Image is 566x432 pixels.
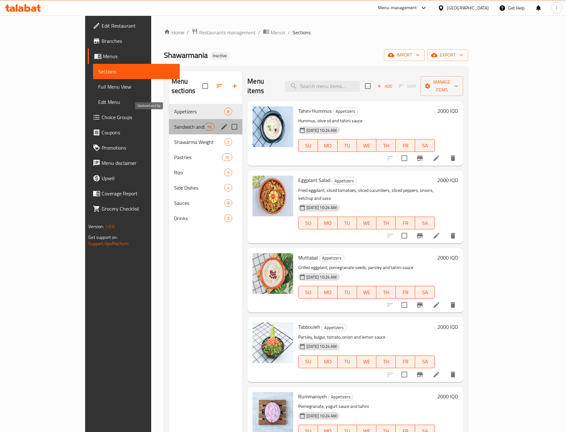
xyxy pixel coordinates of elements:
span: FR [398,141,413,150]
span: Drinks [174,214,224,222]
div: items [224,214,232,222]
div: Shawarma Weight2 [169,134,242,150]
button: FR [396,217,415,229]
button: Add section [227,78,242,94]
span: Coverage Report [102,190,175,197]
span: Muttabal [298,253,318,262]
button: Branch-specific-item [412,151,428,166]
img: Tahini Hummus [253,106,293,147]
div: Sauces [174,199,224,207]
a: Edit menu item [433,232,440,240]
span: TH [379,141,393,150]
div: Drinks3 [169,211,242,226]
button: import [384,49,425,61]
button: WE [357,355,376,368]
div: Appetizers [321,324,347,331]
span: Appetizers [328,393,353,401]
button: FR [396,139,415,152]
div: Pastries10 [169,150,242,165]
span: WE [360,219,374,228]
span: SA [418,357,432,366]
span: MO [320,141,335,150]
span: Sort sections [212,78,227,94]
span: SU [301,141,315,150]
span: MO [320,357,335,366]
nav: Menu sections [169,101,242,228]
a: Grocery Checklist [88,201,180,216]
span: 4 [225,185,232,191]
span: Tahini Hummus [298,106,332,116]
button: delete [445,228,461,243]
span: Menus [103,52,175,60]
span: Get support on: [88,233,118,241]
button: FR [396,286,415,299]
span: TH [379,288,393,297]
button: delete [445,151,461,166]
p: Hummus, olive oil and tahini sauce [298,117,435,125]
div: Inactive [210,52,229,60]
a: Menu disclaimer [88,155,180,171]
span: Appetizers [322,324,346,331]
span: SA [418,288,432,297]
button: SA [415,139,435,152]
span: [DATE] 10:24 AM [304,413,339,419]
span: Side Dishes [174,184,224,192]
button: SU [298,217,318,229]
button: TH [376,217,396,229]
span: SA [418,141,432,150]
img: Eggplant Salad [253,176,293,216]
button: TU [338,217,357,229]
button: SU [298,355,318,368]
span: Shawarmania [164,48,208,62]
a: Edit menu item [433,154,440,162]
div: Appetizers [319,254,344,262]
span: WE [360,357,374,366]
button: Branch-specific-item [412,297,428,313]
button: TH [376,286,396,299]
span: [DATE] 10:24 AM [304,127,339,133]
button: TH [376,355,396,368]
li: / [288,29,290,36]
button: TU [338,355,357,368]
span: Coupons [102,129,175,136]
button: MO [318,286,337,299]
h2: Menu items [247,77,277,96]
h2: Menu sections [172,77,202,96]
span: Menu disclaimer [102,159,175,167]
span: Appetizers [320,254,344,262]
button: Branch-specific-item [412,367,428,382]
button: SU [298,139,318,152]
span: 3 [225,215,232,221]
button: FR [396,355,415,368]
button: Add [374,81,395,91]
a: Edit Menu [93,94,180,110]
button: MO [318,139,337,152]
button: MO [318,217,337,229]
span: Version: [88,222,104,231]
span: SA [418,219,432,228]
span: Pastries [174,153,222,161]
button: TU [338,139,357,152]
li: / [187,29,189,36]
div: Shawarma Weight [174,138,224,146]
img: Muttabal [253,253,293,294]
button: delete [445,367,461,382]
button: MO [318,355,337,368]
span: Edit Menu [98,98,175,106]
span: Sections [293,29,311,36]
span: Eggplant Salad [298,175,330,185]
span: Select to update [398,152,411,165]
span: Grocery Checklist [102,205,175,213]
div: items [224,138,232,146]
span: Add [376,83,393,90]
a: Support.OpsPlatform [88,240,129,248]
p: Parsley, bulgur, tomato, onion and lemon sauce [298,333,435,341]
a: Choice Groups [88,110,180,125]
span: l [556,4,557,11]
span: FR [398,357,413,366]
a: Restaurants management [192,28,256,37]
span: [DATE] 10:24 AM [304,343,339,349]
